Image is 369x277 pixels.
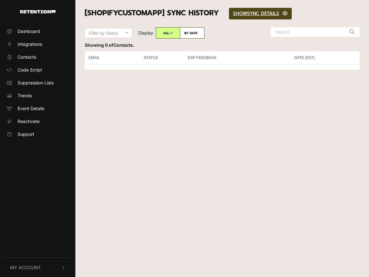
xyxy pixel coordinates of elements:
[4,39,72,49] a: Integrations
[18,41,42,47] span: Integrations
[113,42,134,48] span: Contacts.
[4,103,72,114] a: Event Details
[18,105,44,112] span: Event Details
[18,131,34,137] span: Support
[4,26,72,36] a: Dashboard
[85,8,219,19] span: [ShopifyCustomApp] SYNC HISTORY
[271,27,346,37] input: Search
[184,51,290,64] th: ESP FEEDBACK
[20,10,56,13] img: Retention.com
[138,30,153,35] span: Display
[18,54,36,60] span: Contacts
[18,67,42,73] span: Code Script
[229,8,292,19] a: SHOWSYNC DETAILS
[10,264,41,271] span: My Account
[156,27,180,39] label: ALL
[18,92,32,99] span: Trends
[85,42,134,48] strong: Showing 0 of
[4,65,72,75] a: Code Script
[4,116,72,126] a: Reactivate
[4,52,72,62] a: Contacts
[233,10,247,17] span: SHOW
[18,118,40,125] span: Reactivate
[89,31,118,36] span: Filter by Status
[18,28,40,35] span: Dashboard
[4,90,72,101] a: Trends
[85,51,140,64] th: EMAIL
[4,258,72,277] button: My Account
[290,51,360,64] th: DATE (EST)
[4,77,72,88] a: Suppression Lists
[180,27,204,39] label: BY DATE
[4,129,72,139] a: Support
[18,79,54,86] span: Suppression Lists
[140,51,184,64] th: STATUS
